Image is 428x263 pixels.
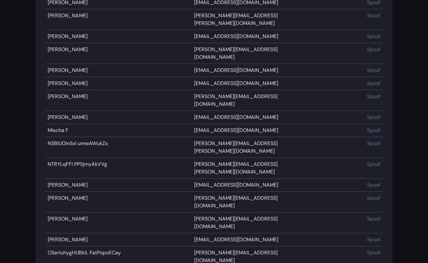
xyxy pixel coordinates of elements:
[192,90,294,111] td: [PERSON_NAME][EMAIL_ADDRESS][DOMAIN_NAME]
[192,179,294,192] td: [EMAIL_ADDRESS][DOMAIN_NAME]
[367,236,380,243] a: Spoof
[192,43,294,64] td: [PERSON_NAME][EMAIL_ADDRESS][DOMAIN_NAME]
[192,30,294,43] td: [EMAIL_ADDRESS][DOMAIN_NAME]
[45,90,192,111] td: [PERSON_NAME]
[367,140,380,147] a: Spoof
[367,67,380,73] a: Spoof
[45,213,192,233] td: [PERSON_NAME]
[367,46,380,53] a: Spoof
[367,12,380,19] a: Spoof
[367,195,380,201] a: Spoof
[192,137,294,158] td: [PERSON_NAME][EMAIL_ADDRESS][PERSON_NAME][DOMAIN_NAME]
[367,114,380,120] a: Spoof
[45,124,192,137] td: Mischa F
[45,158,192,179] td: NTRYLqFFI PPSjmyAkVVg
[192,9,294,30] td: [PERSON_NAME][EMAIL_ADDRESS][PERSON_NAME][DOMAIN_NAME]
[192,233,294,246] td: [EMAIL_ADDRESS][DOMAIN_NAME]
[192,64,294,77] td: [EMAIL_ADDRESS][DOMAIN_NAME]
[192,111,294,124] td: [EMAIL_ADDRESS][DOMAIN_NAME]
[192,77,294,90] td: [EMAIL_ADDRESS][DOMAIN_NAME]
[45,9,192,30] td: [PERSON_NAME]
[367,93,380,100] a: Spoof
[192,124,294,137] td: [EMAIL_ADDRESS][DOMAIN_NAME]
[367,127,380,134] a: Spoof
[45,192,192,213] td: [PERSON_NAME]
[45,64,192,77] td: [PERSON_NAME]
[367,215,380,222] a: Spoof
[367,249,380,256] a: Spoof
[45,43,192,64] td: [PERSON_NAME]
[45,77,192,90] td: [PERSON_NAME]
[45,137,192,158] td: NSBIUOInSxl umwAWukZs
[367,80,380,87] a: Spoof
[192,158,294,179] td: [PERSON_NAME][EMAIL_ADDRESS][PERSON_NAME][DOMAIN_NAME]
[192,192,294,213] td: [PERSON_NAME][EMAIL_ADDRESS][DOMAIN_NAME]
[367,161,380,167] a: Spoof
[367,33,380,40] a: Spoof
[45,30,192,43] td: [PERSON_NAME]
[45,179,192,192] td: [PERSON_NAME]
[367,182,380,188] a: Spoof
[45,111,192,124] td: [PERSON_NAME]
[192,213,294,233] td: [PERSON_NAME][EMAIL_ADDRESS][DOMAIN_NAME]
[45,233,192,246] td: [PERSON_NAME]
